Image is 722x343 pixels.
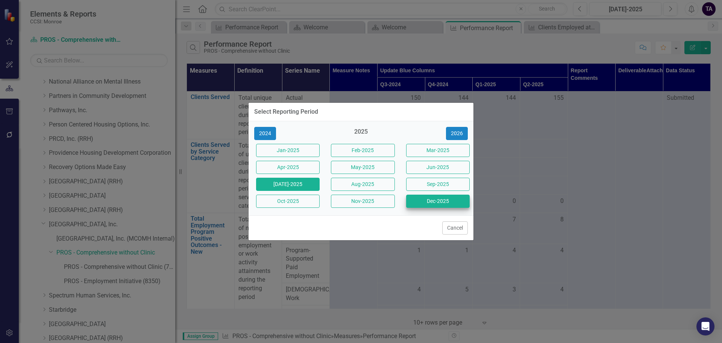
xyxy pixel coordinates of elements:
[331,178,394,191] button: Aug-2025
[254,127,276,140] button: 2024
[256,161,320,174] button: Apr-2025
[442,221,468,235] button: Cancel
[256,144,320,157] button: Jan-2025
[331,144,394,157] button: Feb-2025
[406,178,470,191] button: Sep-2025
[254,108,318,115] div: Select Reporting Period
[696,317,714,335] div: Open Intercom Messenger
[256,195,320,208] button: Oct-2025
[406,161,470,174] button: Jun-2025
[256,178,320,191] button: [DATE]-2025
[331,195,394,208] button: Nov-2025
[446,127,468,140] button: 2026
[406,144,470,157] button: Mar-2025
[331,161,394,174] button: May-2025
[406,195,470,208] button: Dec-2025
[329,128,393,140] div: 2025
